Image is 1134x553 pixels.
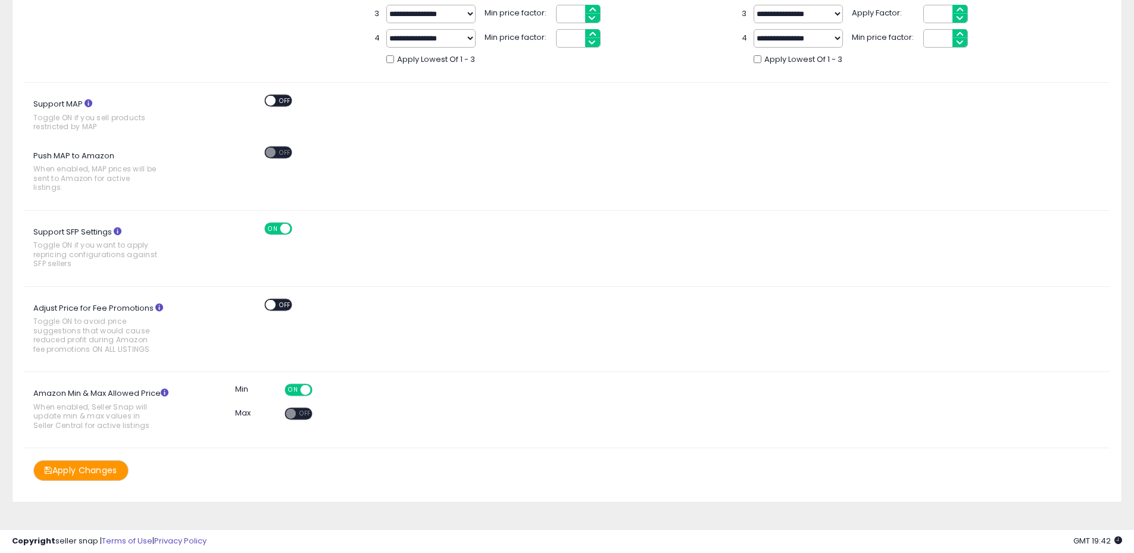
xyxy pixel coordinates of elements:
label: Max [235,408,251,419]
span: 3 [374,8,380,20]
span: Apply Lowest Of 1 - 3 [764,54,842,65]
span: Apply Lowest Of 1 - 3 [397,54,475,65]
span: OFF [276,299,295,310]
span: OFF [276,147,295,157]
button: Apply Changes [33,460,129,481]
span: Toggle ON if you sell products restricted by MAP [33,113,160,132]
span: OFF [296,409,315,419]
span: 4 [742,33,748,44]
label: Adjust Price for Fee Promotions [24,299,190,360]
label: Min [235,384,248,395]
strong: Copyright [12,535,55,546]
span: Min price factor: [485,5,550,19]
label: Push MAP to Amazon [24,146,190,198]
span: Toggle ON if you want to apply repricing configurations against SFP sellers [33,240,160,268]
label: Support SFP Settings [24,223,190,274]
span: ON [286,385,301,395]
span: Min price factor: [852,29,917,43]
span: When enabled, Seller Snap will update min & max values in Seller Central for active listings. [33,402,160,430]
span: Min price factor: [485,29,550,43]
span: Toggle ON to avoid price suggestions that would cause reduced profit during Amazon fee promotions... [33,317,160,354]
span: 2025-08-13 19:42 GMT [1073,535,1122,546]
span: ON [265,223,280,233]
span: OFF [290,223,310,233]
span: 3 [742,8,748,20]
a: Terms of Use [102,535,152,546]
label: Support MAP [24,95,190,138]
a: Privacy Policy [154,535,207,546]
span: OFF [276,96,295,106]
span: OFF [310,385,329,395]
div: seller snap | | [12,536,207,547]
label: Amazon Min & Max Allowed Price [24,384,190,436]
span: Apply Factor: [852,5,917,19]
span: When enabled, MAP prices will be sent to Amazon for active listings. [33,164,160,192]
span: 4 [374,33,380,44]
